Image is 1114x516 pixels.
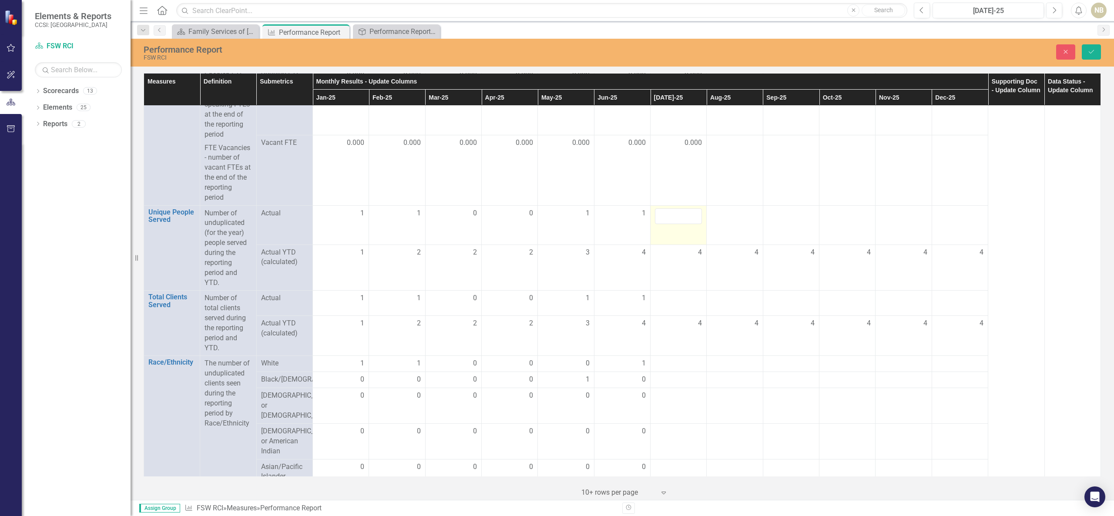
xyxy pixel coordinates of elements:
[261,318,308,338] span: Actual YTD (calculated)
[642,426,646,436] span: 0
[586,391,590,401] span: 0
[936,6,1041,16] div: [DATE]-25
[261,462,308,482] span: Asian/Pacific Islander
[261,426,308,456] span: [DEMOGRAPHIC_DATA] or American Indian
[642,375,646,385] span: 0
[529,208,533,218] span: 0
[360,359,364,369] span: 1
[460,138,477,148] span: 0.000
[4,10,20,25] img: ClearPoint Strategy
[35,62,122,77] input: Search Below...
[529,426,533,436] span: 0
[811,318,815,328] span: 4
[77,104,91,111] div: 25
[417,359,421,369] span: 1
[811,248,815,258] span: 4
[586,318,590,328] span: 3
[529,391,533,401] span: 0
[197,504,223,512] a: FSW RCI
[347,138,364,148] span: 0.000
[205,359,252,428] div: The number of unduplicated clients seen during the reporting period by Race/Ethnicity
[148,293,195,308] a: Total Clients Served
[260,504,322,512] div: Performance Report
[586,426,590,436] span: 0
[867,248,871,258] span: 4
[417,426,421,436] span: 0
[516,138,533,148] span: 0.000
[176,3,907,18] input: Search ClearPoint...
[473,318,477,328] span: 2
[529,462,533,472] span: 0
[685,138,702,148] span: 0.000
[261,293,308,303] span: Actual
[874,7,893,13] span: Search
[185,503,616,513] div: » »
[403,138,421,148] span: 0.000
[417,293,421,303] span: 1
[755,248,758,258] span: 4
[355,26,438,37] a: Performance Report Tracker
[755,318,758,328] span: 4
[261,138,308,148] span: Vacant FTE
[144,54,687,61] div: FSW RCI
[188,26,257,37] div: Family Services of [GEOGRAPHIC_DATA] Page
[980,318,983,328] span: 4
[1084,486,1105,507] div: Open Intercom Messenger
[642,293,646,303] span: 1
[473,375,477,385] span: 0
[43,86,79,96] a: Scorecards
[586,208,590,218] span: 1
[862,4,905,17] button: Search
[417,375,421,385] span: 0
[43,103,72,113] a: Elements
[417,391,421,401] span: 0
[529,248,533,258] span: 2
[586,359,590,369] span: 0
[35,11,111,21] span: Elements & Reports
[360,248,364,258] span: 1
[642,359,646,369] span: 1
[529,318,533,328] span: 2
[360,426,364,436] span: 0
[360,391,364,401] span: 0
[473,293,477,303] span: 0
[473,462,477,472] span: 0
[360,462,364,472] span: 0
[83,87,97,95] div: 13
[72,120,86,127] div: 2
[923,248,927,258] span: 4
[642,391,646,401] span: 0
[261,391,308,421] span: [DEMOGRAPHIC_DATA] or [DEMOGRAPHIC_DATA]
[174,26,257,37] a: Family Services of [GEOGRAPHIC_DATA] Page
[642,462,646,472] span: 0
[148,359,195,366] a: Race/Ethnicity
[698,248,702,258] span: 4
[369,26,438,37] div: Performance Report Tracker
[205,208,252,288] p: Number of unduplicated (for the year) people served during the reporting period and YTD.
[144,45,687,54] div: Performance Report
[867,318,871,328] span: 4
[923,318,927,328] span: 4
[473,248,477,258] span: 2
[261,359,308,369] span: White
[261,208,308,218] span: Actual
[261,375,308,385] span: Black/[DEMOGRAPHIC_DATA]
[698,318,702,328] span: 4
[360,293,364,303] span: 1
[642,248,646,258] span: 4
[980,248,983,258] span: 4
[586,293,590,303] span: 1
[261,248,308,268] span: Actual YTD (calculated)
[586,248,590,258] span: 3
[642,318,646,328] span: 4
[227,504,257,512] a: Measures
[205,293,252,353] p: Number of total clients served during the reporting period and YTD.
[417,462,421,472] span: 0
[35,21,111,28] small: CCSI: [GEOGRAPHIC_DATA]
[586,462,590,472] span: 0
[279,27,347,38] div: Performance Report
[529,293,533,303] span: 0
[1091,3,1107,18] div: NB
[473,426,477,436] span: 0
[642,208,646,218] span: 1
